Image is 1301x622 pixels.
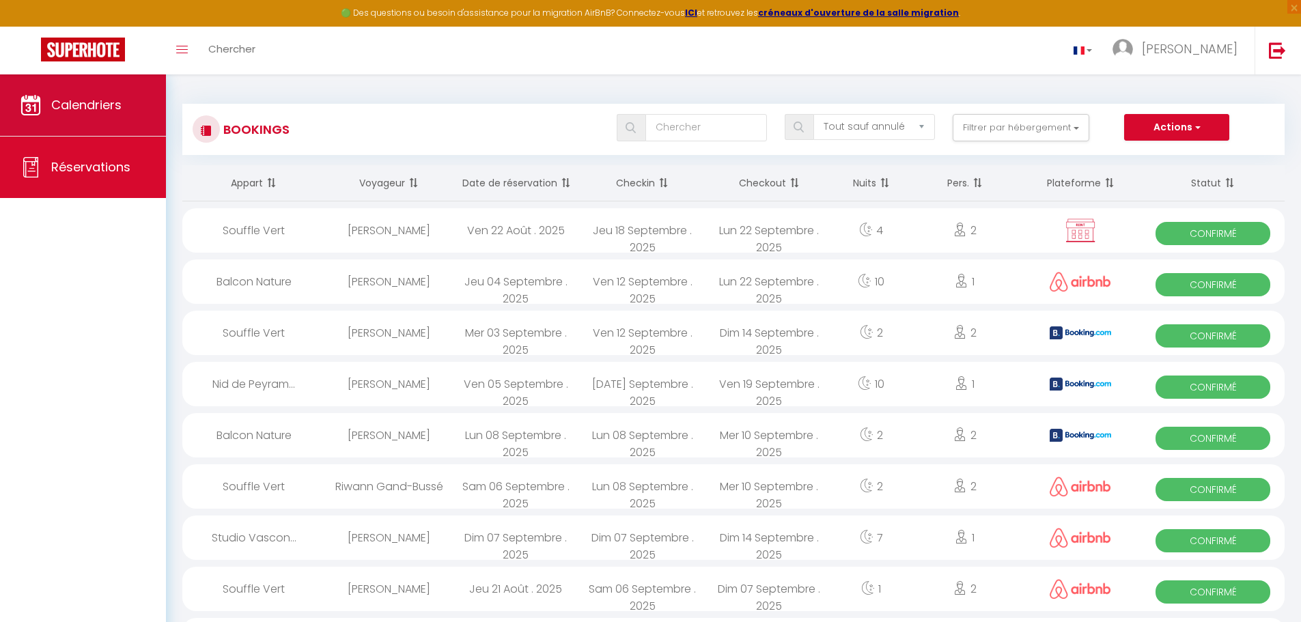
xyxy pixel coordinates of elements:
[198,27,266,74] a: Chercher
[1269,42,1286,59] img: logout
[182,165,326,201] th: Sort by rentals
[1124,114,1229,141] button: Actions
[579,165,706,201] th: Sort by checkin
[41,38,125,61] img: Super Booking
[1102,27,1255,74] a: ... [PERSON_NAME]
[326,165,453,201] th: Sort by guest
[1142,40,1237,57] span: [PERSON_NAME]
[645,114,767,141] input: Chercher
[685,7,697,18] a: ICI
[51,158,130,175] span: Réservations
[1113,39,1133,59] img: ...
[452,165,579,201] th: Sort by booking date
[208,42,255,56] span: Chercher
[953,114,1089,141] button: Filtrer par hébergement
[1141,165,1285,201] th: Sort by status
[758,7,959,18] a: créneaux d'ouverture de la salle migration
[706,165,833,201] th: Sort by checkout
[11,5,52,46] button: Ouvrir le widget de chat LiveChat
[910,165,1020,201] th: Sort by people
[220,114,290,145] h3: Bookings
[51,96,122,113] span: Calendriers
[833,165,910,201] th: Sort by nights
[1020,165,1142,201] th: Sort by channel
[1243,561,1291,612] iframe: Chat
